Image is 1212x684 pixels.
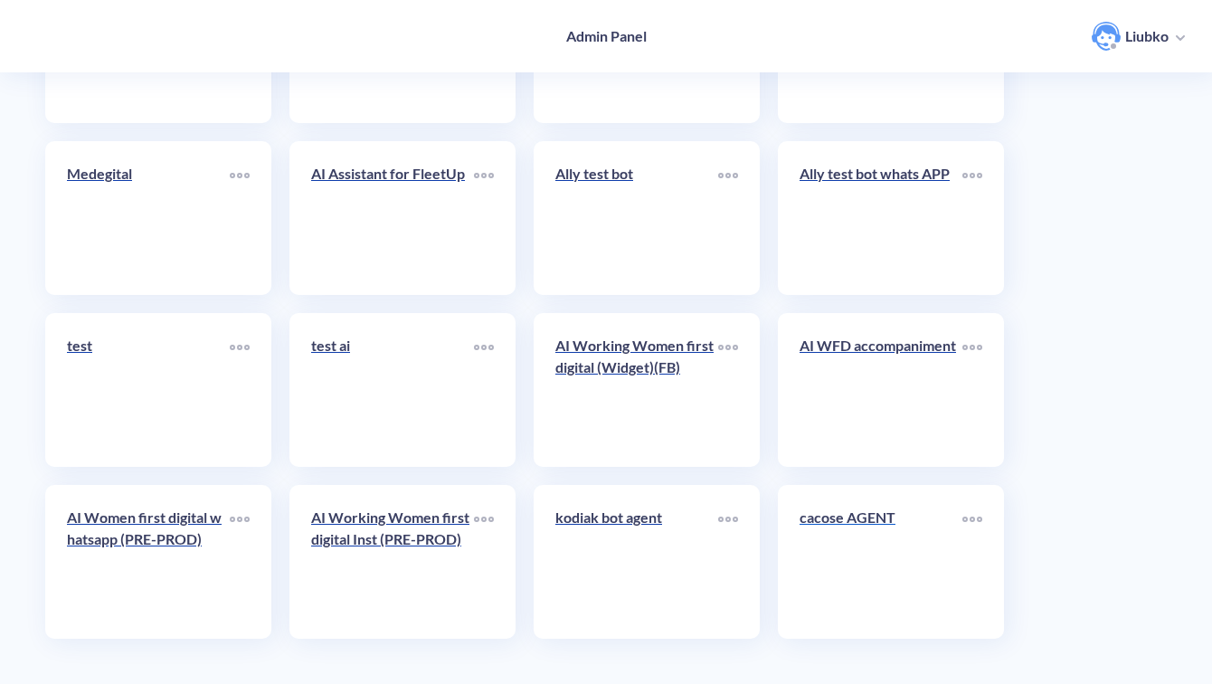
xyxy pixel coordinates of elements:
a: Medegital [67,163,230,273]
a: kodiak bot agent [555,507,718,617]
a: AI Working Women first digital (Widget)(FB) [555,335,718,445]
p: AI Assistant for FleetUp [311,163,474,185]
p: cacose AGENT [800,507,962,528]
img: user photo [1092,22,1121,51]
a: AI Assistant for FleetUp [311,163,474,273]
p: test ai [311,335,474,356]
p: Liubko [1125,26,1169,46]
p: AI WFD accompaniment [800,335,962,356]
a: Ally test bot whats APP [800,163,962,273]
p: AI Women first digital whatsapp (PRE-PROD) [67,507,230,550]
p: Medegital [67,163,230,185]
a: AI Working Women first digital Inst (PRE-PROD) [311,507,474,617]
a: cacose AGENT [800,507,962,617]
p: AI Working Women first digital (Widget)(FB) [555,335,718,378]
p: AI Working Women first digital Inst (PRE-PROD) [311,507,474,550]
button: user photoLiubko [1083,20,1194,52]
p: Ally test bot whats APP [800,163,962,185]
a: AI Women first digital whatsapp (PRE-PROD) [67,507,230,617]
a: test [67,335,230,445]
p: Ally test bot [555,163,718,185]
a: test ai [311,335,474,445]
p: test [67,335,230,356]
a: AI WFD accompaniment [800,335,962,445]
a: Ally test bot [555,163,718,273]
h4: Admin Panel [566,27,647,44]
p: kodiak bot agent [555,507,718,528]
